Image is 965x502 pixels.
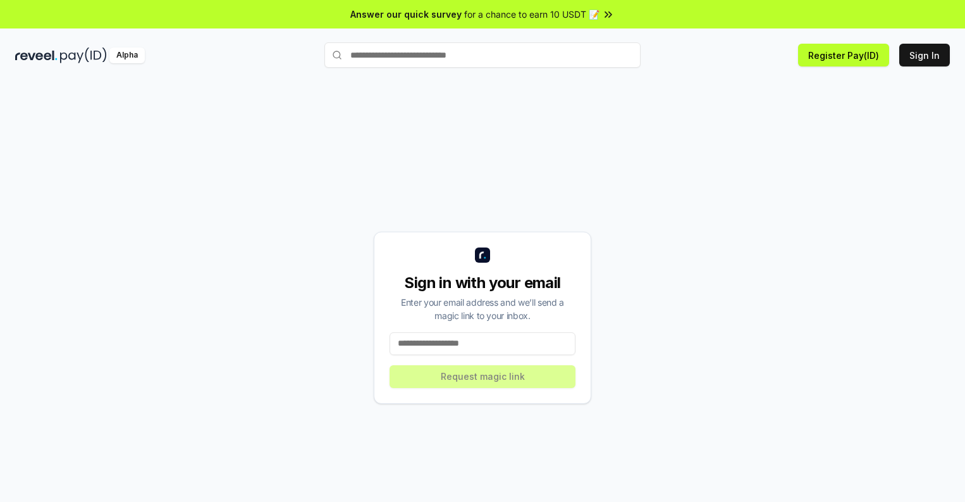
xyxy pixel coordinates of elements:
img: pay_id [60,47,107,63]
button: Sign In [899,44,950,66]
span: Answer our quick survey [350,8,462,21]
div: Sign in with your email [390,273,575,293]
img: reveel_dark [15,47,58,63]
button: Register Pay(ID) [798,44,889,66]
div: Alpha [109,47,145,63]
img: logo_small [475,248,490,263]
span: for a chance to earn 10 USDT 📝 [464,8,599,21]
div: Enter your email address and we’ll send a magic link to your inbox. [390,296,575,322]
